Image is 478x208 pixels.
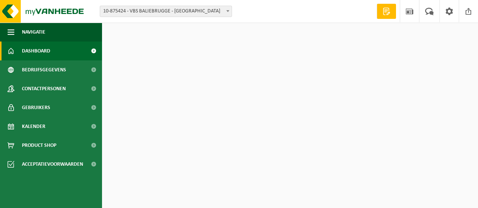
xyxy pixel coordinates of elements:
span: Contactpersonen [22,79,66,98]
span: 10-875424 - VBS BALIEBRUGGE - RUDDERVOORDE [100,6,232,17]
span: Kalender [22,117,45,136]
span: Product Shop [22,136,56,155]
span: Dashboard [22,42,50,60]
span: Navigatie [22,23,45,42]
span: Gebruikers [22,98,50,117]
span: Bedrijfsgegevens [22,60,66,79]
span: Acceptatievoorwaarden [22,155,83,174]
